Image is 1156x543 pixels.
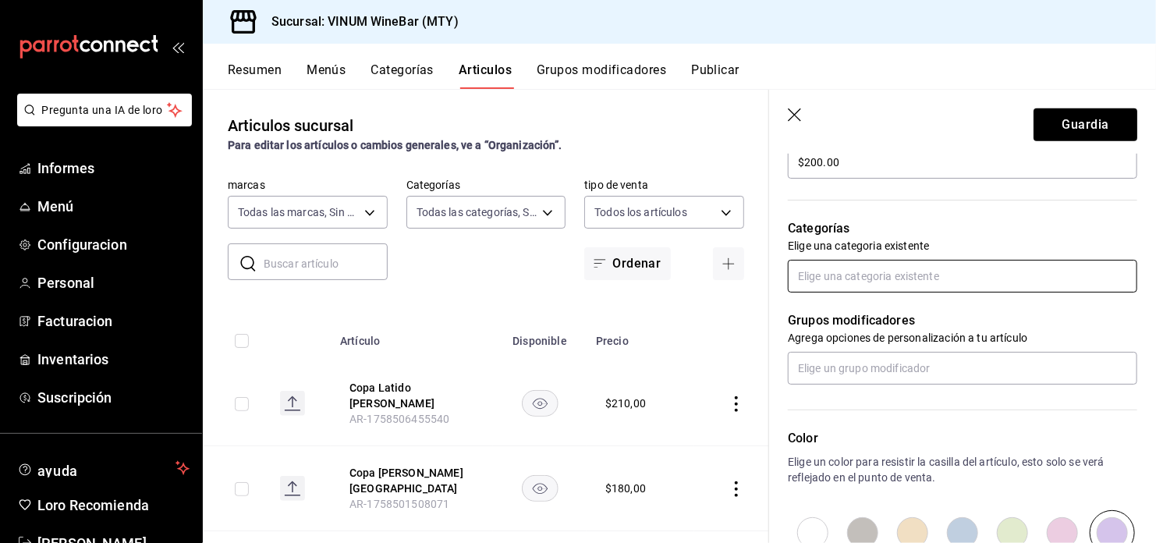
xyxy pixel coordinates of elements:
[788,330,1137,346] p: Agrega opciones de personalización a tu artículo
[37,459,169,477] span: ayuda
[228,139,562,151] strong: Para editar los artículos o cambios generales, ve a “Organización”.
[37,196,190,217] span: Menú
[172,41,184,53] button: open_drawer_menu
[729,396,744,412] button: actions
[259,12,459,31] h3: Sucursal: VINUM WineBar (MTY)
[537,62,666,89] button: Grupos modificadores
[264,248,388,279] input: Buscar artículo
[11,113,192,130] a: Pregunta una IA de loro
[307,62,346,89] button: Menús
[788,352,1137,385] input: Elige un grupo modificador
[349,413,449,425] span: AR-1758506455540
[788,238,1137,254] p: Elige una categoria existente
[587,311,694,361] th: Precio
[788,260,1137,293] input: Elige una categoria existente
[729,481,744,497] button: actions
[788,146,1137,179] input: $0,00
[788,454,1137,485] p: Elige un color para resistir la casilla del artículo, esto solo se verá reflejado en el punto de ...
[37,311,190,332] span: Facturacion
[349,498,449,510] span: AR-1758501508071
[1034,108,1137,141] button: Guardia
[238,204,359,220] span: Todas las marcas, Sin marca
[37,349,190,370] span: Inventarios
[228,180,388,191] label: marcas
[605,396,646,411] div: $ 210,00
[594,204,687,220] span: Todos los artículos
[17,94,192,126] button: Pregunta una IA de loro
[459,62,512,89] button: Articulos
[228,62,282,89] button: Resumen
[417,204,537,220] span: Todas las categorías, Sin categorías
[349,465,474,496] button: edit-product-location
[788,429,1137,448] p: Color
[371,62,434,89] button: Categorías
[37,158,190,179] span: Informes
[37,272,190,293] span: Personal
[37,234,190,255] span: Configuracion
[584,247,670,280] button: Ordenar
[42,102,168,119] span: Pregunta una IA de loro
[406,180,566,191] label: Categorías
[37,387,190,408] span: Suscripción
[522,475,558,502] button: availability-product
[691,62,739,89] button: Publicar
[493,311,587,361] th: Disponible
[788,311,1137,330] p: Grupos modificadores
[584,180,744,191] label: tipo de venta
[37,495,190,516] span: Loro Recomienda
[788,219,1137,238] p: Categorías
[228,62,1156,89] div: navigation tabs
[522,390,558,417] button: availability-product
[228,114,353,137] div: Articulos sucursal
[605,481,646,496] div: $ 180,00
[331,311,493,361] th: Artículo
[349,380,474,411] button: edit-product-location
